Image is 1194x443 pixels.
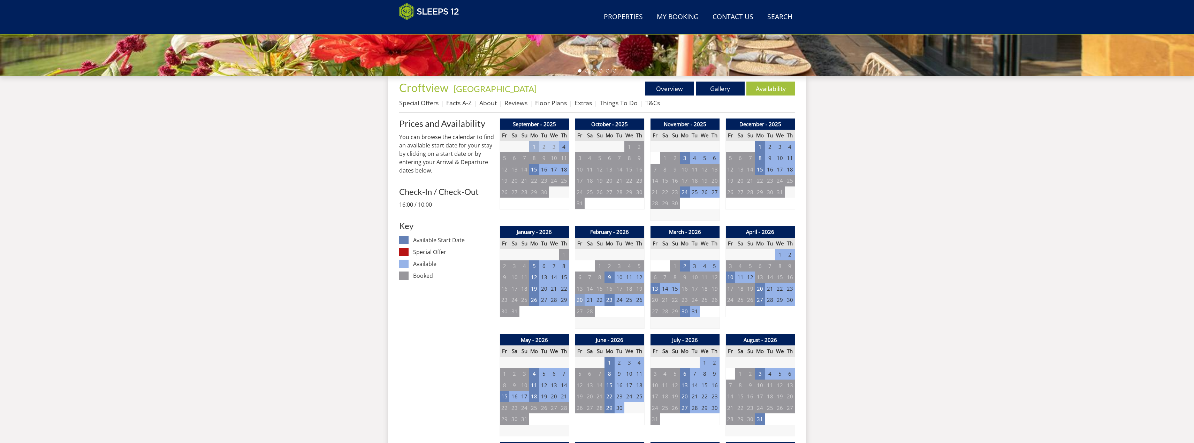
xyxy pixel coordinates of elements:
[559,175,569,186] td: 25
[604,283,614,295] td: 16
[785,238,795,249] th: Th
[650,283,660,295] td: 13
[500,283,509,295] td: 16
[529,141,539,153] td: 1
[549,283,559,295] td: 21
[399,221,494,230] h3: Key
[650,175,660,186] td: 14
[549,130,559,141] th: We
[725,283,735,295] td: 17
[710,9,756,25] a: Contact Us
[595,272,604,283] td: 8
[680,152,690,164] td: 3
[585,186,594,198] td: 25
[710,152,720,164] td: 6
[529,186,539,198] td: 29
[785,152,795,164] td: 11
[755,141,765,153] td: 1
[710,175,720,186] td: 20
[775,175,785,186] td: 24
[670,152,680,164] td: 2
[634,175,644,186] td: 23
[451,84,537,94] span: -
[654,9,701,25] a: My Booking
[645,99,660,107] a: T&Cs
[725,164,735,175] td: 12
[559,141,569,153] td: 4
[399,81,451,94] a: Croftview
[725,152,735,164] td: 5
[559,260,569,272] td: 8
[755,186,765,198] td: 29
[519,272,529,283] td: 11
[549,152,559,164] td: 10
[529,238,539,249] th: Mo
[615,175,624,186] td: 21
[539,175,549,186] td: 23
[765,130,775,141] th: Tu
[670,238,680,249] th: Su
[399,99,439,107] a: Special Offers
[529,175,539,186] td: 22
[745,152,755,164] td: 7
[710,186,720,198] td: 27
[670,175,680,186] td: 16
[725,238,735,249] th: Fr
[775,164,785,175] td: 17
[755,152,765,164] td: 8
[634,141,644,153] td: 2
[575,99,592,107] a: Extras
[690,186,700,198] td: 25
[604,238,614,249] th: Mo
[680,175,690,186] td: 17
[500,226,569,238] th: January - 2026
[539,164,549,175] td: 16
[585,152,594,164] td: 4
[700,130,709,141] th: We
[624,164,634,175] td: 15
[519,164,529,175] td: 14
[735,186,745,198] td: 27
[775,141,785,153] td: 3
[500,186,509,198] td: 26
[745,260,755,272] td: 5
[725,226,795,238] th: April - 2026
[755,272,765,283] td: 13
[690,283,700,295] td: 17
[645,82,694,96] a: Overview
[765,238,775,249] th: Tu
[529,272,539,283] td: 12
[509,130,519,141] th: Sa
[399,133,494,175] p: You can browse the calendar to find an available start date for your stay by clicking on a start ...
[559,152,569,164] td: 11
[775,249,785,260] td: 1
[775,272,785,283] td: 15
[509,152,519,164] td: 6
[600,99,638,107] a: Things To Do
[735,164,745,175] td: 13
[660,283,670,295] td: 14
[539,130,549,141] th: Tu
[539,238,549,249] th: Tu
[615,272,624,283] td: 10
[604,152,614,164] td: 6
[700,238,709,249] th: We
[539,272,549,283] td: 13
[559,164,569,175] td: 18
[746,82,795,96] a: Availability
[454,84,537,94] a: [GEOGRAPHIC_DATA]
[539,152,549,164] td: 9
[650,119,720,130] th: November - 2025
[595,164,604,175] td: 12
[690,152,700,164] td: 4
[615,130,624,141] th: Tu
[735,260,745,272] td: 4
[413,260,494,268] dd: Available
[735,130,745,141] th: Sa
[735,175,745,186] td: 20
[680,283,690,295] td: 16
[660,272,670,283] td: 7
[785,175,795,186] td: 25
[535,99,567,107] a: Floor Plans
[595,186,604,198] td: 26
